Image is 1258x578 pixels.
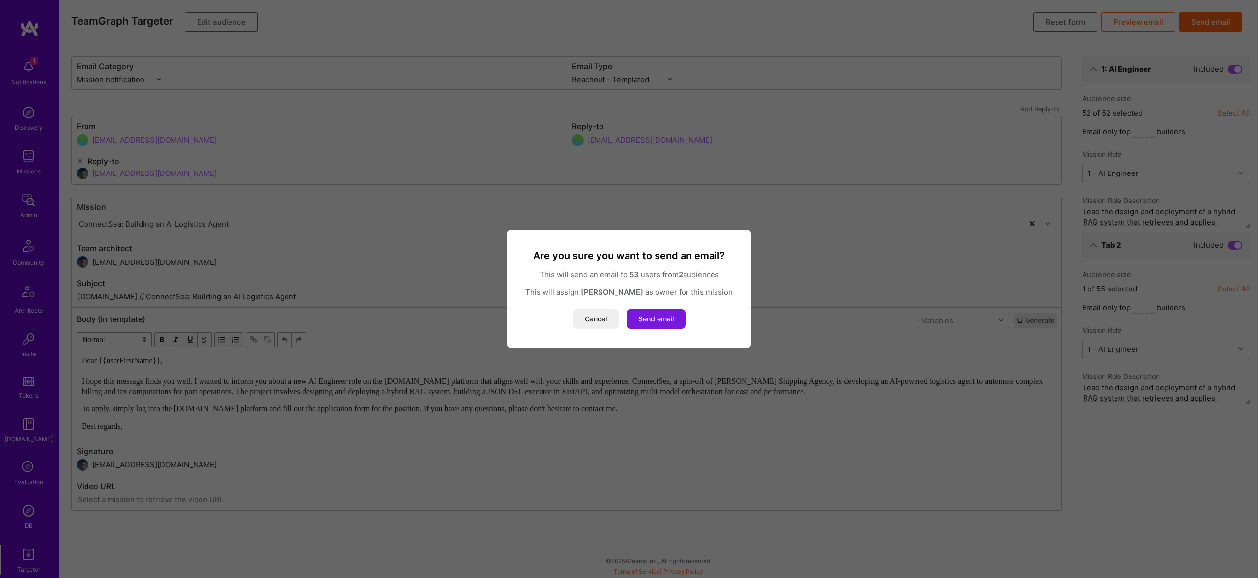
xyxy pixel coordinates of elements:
[679,270,683,279] strong: 2
[629,270,639,279] strong: 53
[519,249,739,262] h3: Are you sure you want to send an email?
[519,287,739,297] p: This will assign as owner for this mission
[581,288,643,297] strong: [PERSON_NAME]
[573,309,619,329] button: Cancel
[627,309,686,329] button: Send email
[507,230,751,348] div: modal
[519,269,739,280] p: This will send an email to users from audience s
